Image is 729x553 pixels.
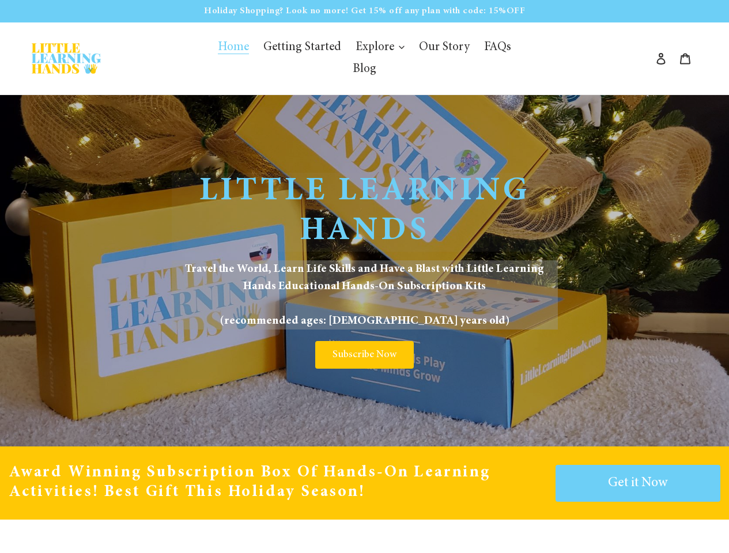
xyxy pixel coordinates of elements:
a: Our Story [413,37,475,59]
a: Getting Started [258,37,347,59]
span: FAQs [484,41,511,54]
button: Explore [350,37,411,59]
span: Award Winning Subscription Box of Hands-On Learning Activities! Best gift this Holiday Season! [9,465,490,501]
span: Little Learning Hands [199,176,530,248]
span: Subscribe Now [333,350,396,360]
span: Home [218,41,249,54]
a: Get it Now [556,465,720,502]
p: Holiday Shopping? Look no more! Get 15% off any plan with code: 15%OFF [1,1,728,21]
img: Little Learning Hands [32,43,101,74]
span: Blog [353,63,376,76]
span: Getting Started [263,41,341,54]
span: Explore [356,41,394,54]
span: Our Story [419,41,470,54]
span: Travel the World, Learn Life Skills and Have a Blast with Little Learning Hands Educational Hands... [172,260,558,329]
a: Blog [347,59,382,81]
span: Get it Now [608,476,667,490]
a: Home [212,37,255,59]
a: FAQs [478,37,517,59]
a: Subscribe Now [315,341,414,369]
